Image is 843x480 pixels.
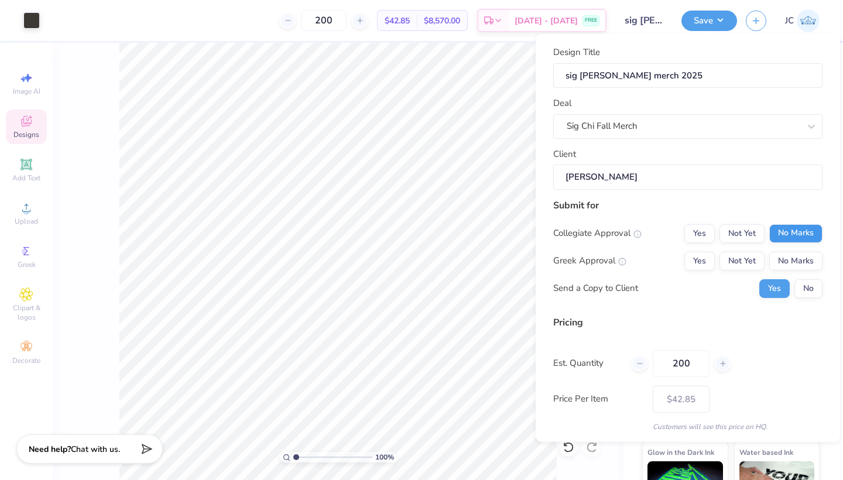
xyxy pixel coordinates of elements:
label: Price Per Item [553,392,644,406]
input: e.g. Ethan Linker [553,164,823,190]
button: Not Yet [719,224,765,242]
a: JC [785,9,820,32]
button: Yes [684,224,715,242]
span: Glow in the Dark Ink [647,446,714,458]
label: Design Title [553,46,600,59]
span: Greek [18,260,36,269]
div: Submit for [553,198,823,212]
img: Julia Costello [797,9,820,32]
span: Designs [13,130,39,139]
span: Chat with us. [71,444,120,455]
div: Pricing [553,315,823,329]
span: FREE [585,16,597,25]
span: Image AI [13,87,40,96]
button: No [794,279,823,297]
label: Deal [553,97,571,110]
span: Water based Ink [739,446,793,458]
div: Greek Approval [553,254,626,268]
span: $42.85 [385,15,410,27]
input: – – [301,10,347,31]
button: No Marks [769,251,823,270]
input: – – [653,349,710,376]
span: Upload [15,217,38,226]
span: Add Text [12,173,40,183]
label: Est. Quantity [553,356,623,370]
label: Client [553,147,576,160]
div: Collegiate Approval [553,227,642,240]
div: Send a Copy to Client [553,282,638,295]
span: 100 % [375,452,394,462]
span: JC [785,14,794,28]
div: Customers will see this price on HQ. [553,421,823,431]
strong: Need help? [29,444,71,455]
button: Not Yet [719,251,765,270]
span: $8,570.00 [424,15,460,27]
button: Yes [684,251,715,270]
span: [DATE] - [DATE] [515,15,578,27]
button: No Marks [769,224,823,242]
span: Clipart & logos [6,303,47,322]
button: Save [681,11,737,31]
button: Yes [759,279,790,297]
input: Untitled Design [615,9,673,32]
span: Decorate [12,356,40,365]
